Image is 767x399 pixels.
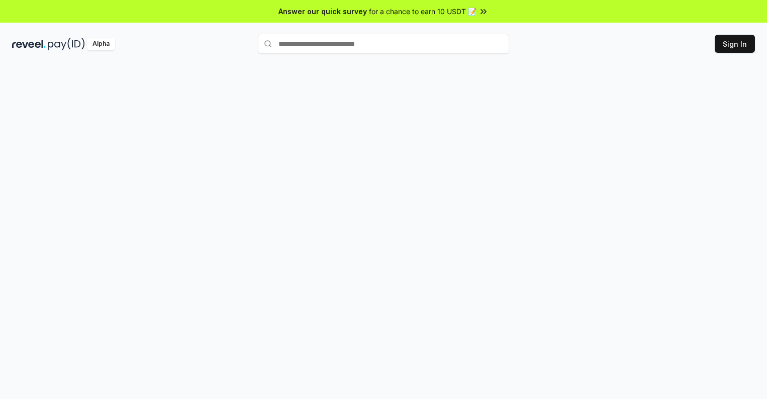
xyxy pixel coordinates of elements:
[48,38,85,50] img: pay_id
[715,35,755,53] button: Sign In
[12,38,46,50] img: reveel_dark
[278,6,367,17] span: Answer our quick survey
[369,6,476,17] span: for a chance to earn 10 USDT 📝
[87,38,115,50] div: Alpha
